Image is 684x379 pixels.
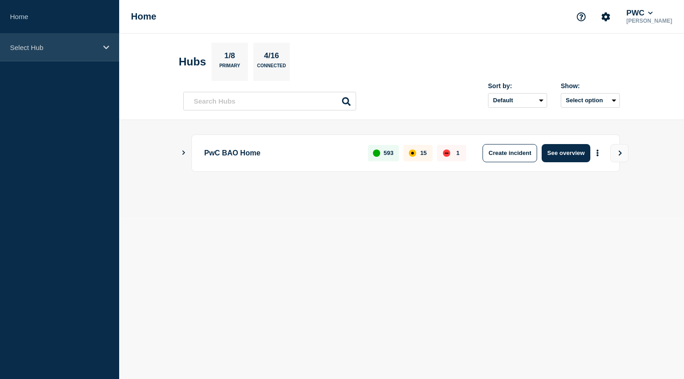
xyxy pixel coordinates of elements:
p: Select Hub [10,44,97,51]
input: Search Hubs [183,92,356,110]
p: 1 [456,150,459,156]
button: PWC [624,9,654,18]
div: Sort by: [488,82,547,90]
button: View [610,144,629,162]
button: Account settings [596,7,615,26]
div: up [373,150,380,157]
p: PwC BAO Home [204,144,357,162]
button: More actions [592,145,604,161]
button: See overview [542,144,590,162]
p: 1/8 [221,51,239,63]
p: Primary [219,63,240,73]
button: Create incident [483,144,537,162]
p: 593 [384,150,394,156]
select: Sort by [488,93,547,108]
p: 4/16 [261,51,282,63]
div: Show: [561,82,620,90]
button: Show Connected Hubs [181,150,186,156]
h1: Home [131,11,156,22]
div: affected [409,150,416,157]
p: 15 [420,150,427,156]
p: Connected [257,63,286,73]
button: Select option [561,93,620,108]
p: [PERSON_NAME] [624,18,674,24]
div: down [443,150,450,157]
h2: Hubs [179,55,206,68]
button: Support [572,7,591,26]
